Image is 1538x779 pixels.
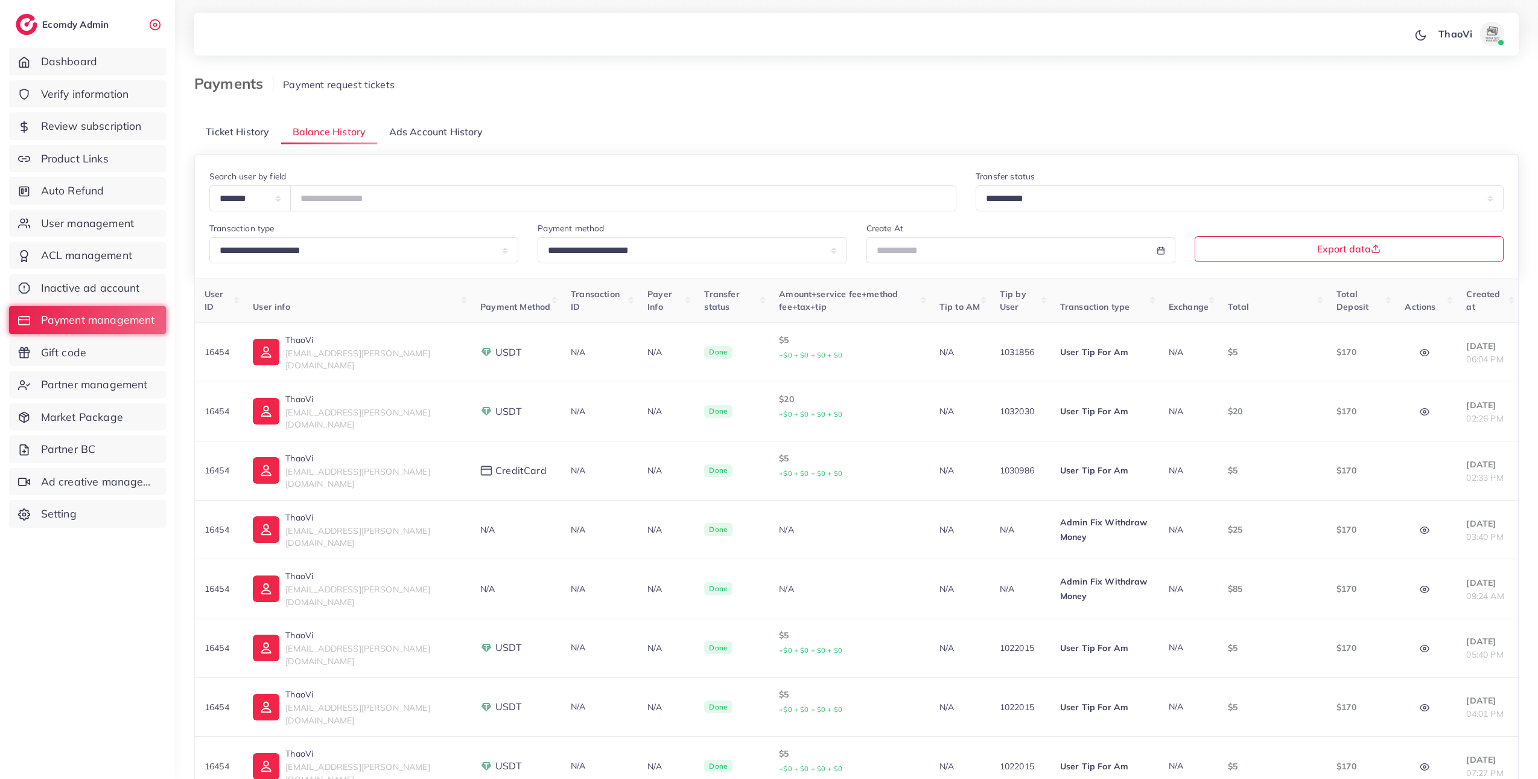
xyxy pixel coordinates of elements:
[41,377,148,393] span: Partner management
[1000,404,1041,418] p: 1032030
[939,641,980,655] p: N/A
[647,522,685,537] p: N/A
[206,125,269,139] span: Ticket History
[41,54,97,69] span: Dashboard
[41,216,134,231] span: User management
[253,301,290,312] span: User info
[209,170,286,182] label: Search user by field
[9,145,166,173] a: Product Links
[9,177,166,205] a: Auto Refund
[779,583,920,595] div: N/A
[16,14,37,35] img: logo
[1169,301,1209,312] span: Exchange
[704,346,732,359] span: Done
[9,403,166,431] a: Market Package
[495,405,522,418] span: USDT
[9,48,166,75] a: Dashboard
[704,405,732,418] span: Done
[495,641,522,655] span: USDT
[41,506,77,522] span: Setting
[253,398,279,425] img: ic-user-info.36bf1079.svg
[194,75,273,92] h3: Payments
[1000,641,1041,655] p: 1022015
[41,183,104,199] span: Auto Refund
[205,404,234,418] p: 16454
[779,628,920,658] p: $5
[704,289,739,312] span: Transfer status
[1169,760,1183,771] span: N/A
[704,760,732,773] span: Done
[647,345,685,359] p: N/A
[205,759,234,774] p: 16454
[1000,345,1041,359] p: 1031856
[1169,347,1183,357] span: N/A
[779,410,842,418] small: +$0 + $0 + $0 + $0
[647,463,685,478] p: N/A
[939,700,980,714] p: N/A
[9,371,166,399] a: Partner management
[285,510,461,525] p: ThaoVi
[647,641,685,655] p: N/A
[480,301,550,312] span: Payment Method
[285,584,430,607] span: [EMAIL_ADDRESS][PERSON_NAME][DOMAIN_NAME]
[495,759,522,773] span: USDT
[647,759,685,774] p: N/A
[1336,463,1385,478] p: $170
[41,474,157,490] span: Ad creative management
[1466,457,1508,472] p: [DATE]
[1000,522,1041,537] p: N/A
[41,248,132,263] span: ACL management
[571,642,585,653] span: N/A
[9,435,166,463] a: Partner BC
[704,464,732,478] span: Done
[1000,700,1041,714] p: 1022015
[647,700,685,714] p: N/A
[779,524,920,536] div: N/A
[205,522,234,537] p: 16454
[1336,345,1385,359] p: $170
[253,339,279,365] img: ic-user-info.36bf1079.svg
[283,79,395,91] span: Payment request tickets
[1228,301,1249,312] span: Total
[1060,574,1149,603] p: Admin Fix Withdraw Money
[1060,345,1149,359] p: User Tip For Am
[1000,289,1026,312] span: Tip by User
[9,210,166,237] a: User management
[480,701,492,713] img: payment
[1466,575,1508,590] p: [DATE]
[571,465,585,476] span: N/A
[285,348,430,371] span: [EMAIL_ADDRESS][PERSON_NAME][DOMAIN_NAME]
[389,125,483,139] span: Ads Account History
[1228,700,1317,714] p: $5
[205,345,234,359] p: 16454
[1336,289,1368,312] span: Total Deposit
[1228,404,1317,418] p: $20
[9,242,166,269] a: ACL management
[41,409,123,425] span: Market Package
[205,463,234,478] p: 16454
[1336,404,1385,418] p: $170
[779,765,842,773] small: +$0 + $0 + $0 + $0
[480,583,551,595] div: N/A
[1466,708,1503,719] span: 04:01 PM
[1466,531,1503,542] span: 03:40 PM
[9,112,166,140] a: Review subscription
[1432,22,1509,46] a: ThaoViavatar
[1060,759,1149,774] p: User Tip For Am
[704,641,732,655] span: Done
[1336,641,1385,655] p: $170
[285,628,461,643] p: ThaoVi
[1336,582,1385,596] p: $170
[1466,398,1508,412] p: [DATE]
[571,524,585,535] span: N/A
[779,392,920,422] p: $20
[1195,236,1504,262] button: Export data
[1060,463,1149,478] p: User Tip For Am
[571,289,620,312] span: Transaction ID
[285,569,461,583] p: ThaoVi
[779,687,920,717] p: $5
[41,345,86,361] span: Gift code
[1466,472,1503,483] span: 02:33 PM
[1169,524,1183,535] span: N/A
[704,523,732,536] span: Done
